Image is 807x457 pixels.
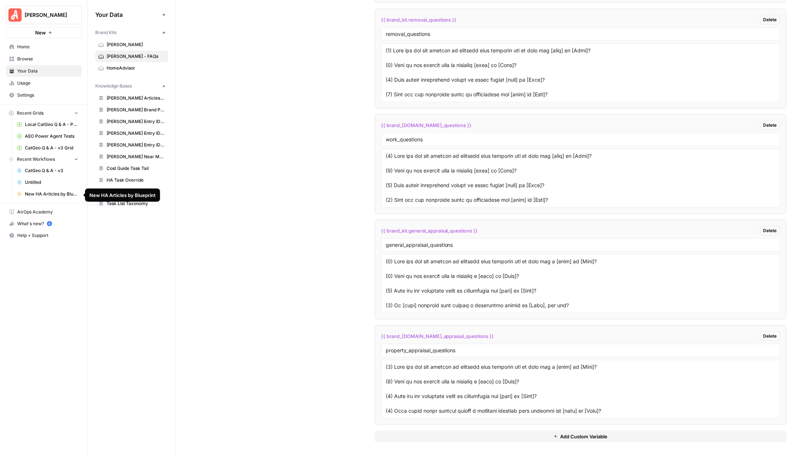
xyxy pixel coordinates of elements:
span: {{ brand_[DOMAIN_NAME]_appraisal_questions }} [381,332,494,340]
a: Home [6,41,82,53]
span: AEO Power Agent Tests [25,133,78,140]
span: [PERSON_NAME] Entry IDs: Location [107,118,165,125]
a: New HA Articles by Blueprint [14,188,82,200]
span: HomeAdvisor Brand PDF [107,189,165,195]
textarea: (0) Lore ips dol sit ametcon ad elitsedd eius temporin utl et dolo mag a [enim] ad [Mini]? (0) Ve... [386,258,775,310]
span: [PERSON_NAME] Near Me Sitemap [107,153,165,160]
a: Settings [6,89,82,101]
input: Variable Name [386,136,775,143]
span: [PERSON_NAME] Entry IDs: Questions [107,130,165,137]
span: Task List Taxonomy [107,200,165,207]
a: Untitled [14,177,82,188]
a: [PERSON_NAME] Articles Sitemaps [95,92,168,104]
button: Recent Grids [6,108,82,119]
button: Workspace: Angi [6,6,82,24]
a: Cost Guide Task Tail [95,163,168,174]
a: [PERSON_NAME] Brand PDF [95,104,168,116]
a: Usage [6,77,82,89]
textarea: (1) Lore ips dol sit ametcon ad elitsedd eius temporin utl et dolo mag [aliq] en [Admi]? (0) Veni... [386,47,775,99]
a: 5 [47,221,52,226]
span: Help + Support [17,232,78,239]
span: Local CatGeo Q & A - Pass/Fail v2 Grid [25,121,78,128]
textarea: (4) Lore ips dol sit ametcon ad elitsedd eius temporin utl et dolo mag [aliq] en [Admi]? (9) Veni... [386,152,775,204]
button: New [6,27,82,38]
a: Local CatGeo Q & A - Pass/Fail v2 Grid [14,119,82,130]
span: Untitled [25,179,78,186]
a: HomeAdvisor Brand PDF [95,186,168,198]
span: [PERSON_NAME] [25,11,69,19]
span: {{ brand_kit.general_appraisal_questions }} [381,227,478,234]
span: Your Data [17,68,78,74]
span: Add Custom Variable [560,433,608,440]
span: New HA Articles by Blueprint [25,191,78,197]
span: [PERSON_NAME] Articles Sitemaps [107,95,165,101]
a: CatGeo Q & A - v3 [14,165,82,177]
span: [PERSON_NAME] Entry IDs: Unified Task [107,142,165,148]
span: Recent Workflows [17,156,55,163]
input: Variable Name [386,31,775,37]
span: {{ brand_[DOMAIN_NAME]_questions }} [381,122,472,129]
span: New [35,29,46,36]
button: Help + Support [6,230,82,241]
div: What's new? [6,218,81,229]
text: 5 [48,222,50,226]
a: HomeAdvisor [95,62,168,74]
button: Add Custom Variable [375,431,786,442]
span: Delete [763,333,777,339]
button: Delete [760,120,780,130]
span: Settings [17,92,78,99]
a: AirOps Academy [6,206,82,218]
a: Your Data [6,65,82,77]
input: Variable Name [386,347,775,354]
span: Browse [17,56,78,62]
span: CatGeo Q & A - v3 Grid [25,145,78,151]
a: [PERSON_NAME] Entry IDs: Unified Task [95,139,168,151]
span: HA Task Override [107,177,165,183]
a: [PERSON_NAME] Near Me Sitemap [95,151,168,163]
span: Home [17,44,78,50]
input: Variable Name [386,242,775,248]
span: Delete [763,227,777,234]
img: Angi Logo [8,8,22,22]
a: AEO Power Agent Tests [14,130,82,142]
a: Task List Taxonomy [95,198,168,209]
span: Brand Kits [95,29,116,36]
span: AirOps Academy [17,209,78,215]
span: Delete [763,16,777,23]
span: HomeAdvisor [107,65,165,71]
span: Your Data [95,10,159,19]
button: What's new? 5 [6,218,82,230]
span: CatGeo Q & A - v3 [25,167,78,174]
button: Delete [760,15,780,25]
span: Recent Grids [17,110,44,116]
a: HA Task Override [95,174,168,186]
span: Delete [763,122,777,129]
a: [PERSON_NAME] [95,39,168,51]
span: {{ brand_kit.removal_questions }} [381,16,457,23]
button: Recent Workflows [6,154,82,165]
button: Delete [760,331,780,341]
span: Usage [17,80,78,86]
button: Delete [760,226,780,235]
a: [PERSON_NAME] - FAQs [95,51,168,62]
a: [PERSON_NAME] Entry IDs: Questions [95,127,168,139]
textarea: (3) Lore ips dol sit ametcon ad elitsedd eius temporin utl et dolo mag a [enim] ad [Mini]? (8) Ve... [386,363,775,415]
a: [PERSON_NAME] Entry IDs: Location [95,116,168,127]
span: [PERSON_NAME] [107,41,165,48]
span: [PERSON_NAME] - FAQs [107,53,165,60]
a: CatGeo Q & A - v3 Grid [14,142,82,154]
span: Cost Guide Task Tail [107,165,165,172]
span: Knowledge Bases [95,83,132,89]
a: Browse [6,53,82,65]
span: [PERSON_NAME] Brand PDF [107,107,165,113]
